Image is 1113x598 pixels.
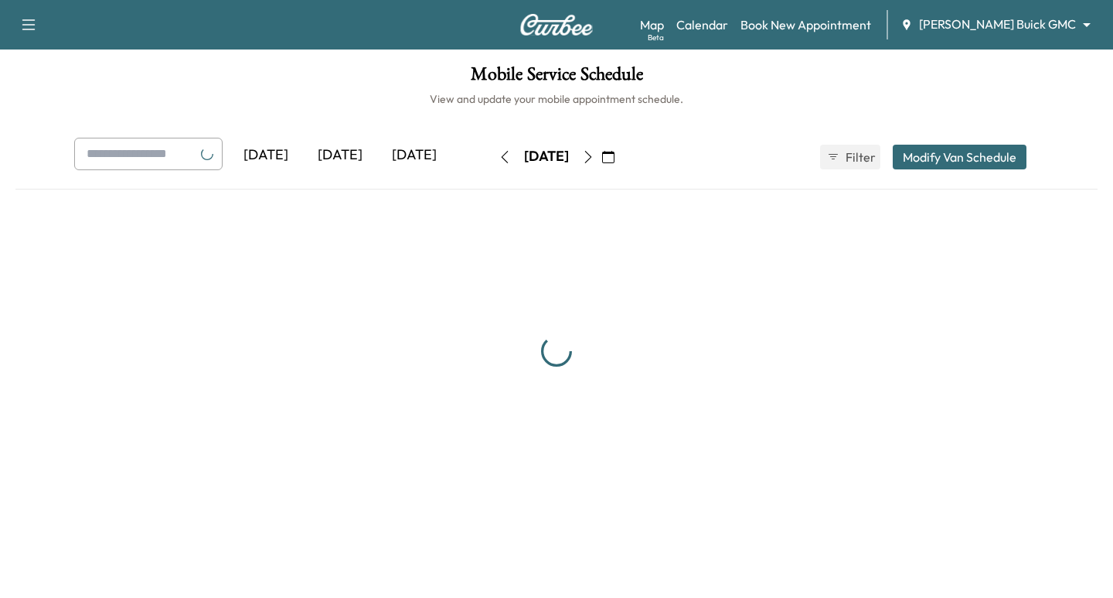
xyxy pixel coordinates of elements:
[15,65,1098,91] h1: Mobile Service Schedule
[919,15,1076,33] span: [PERSON_NAME] Buick GMC
[740,15,871,34] a: Book New Appointment
[846,148,873,166] span: Filter
[893,145,1026,169] button: Modify Van Schedule
[676,15,728,34] a: Calendar
[377,138,451,173] div: [DATE]
[303,138,377,173] div: [DATE]
[15,91,1098,107] h6: View and update your mobile appointment schedule.
[648,32,664,43] div: Beta
[519,14,594,36] img: Curbee Logo
[524,147,569,166] div: [DATE]
[820,145,880,169] button: Filter
[229,138,303,173] div: [DATE]
[640,15,664,34] a: MapBeta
